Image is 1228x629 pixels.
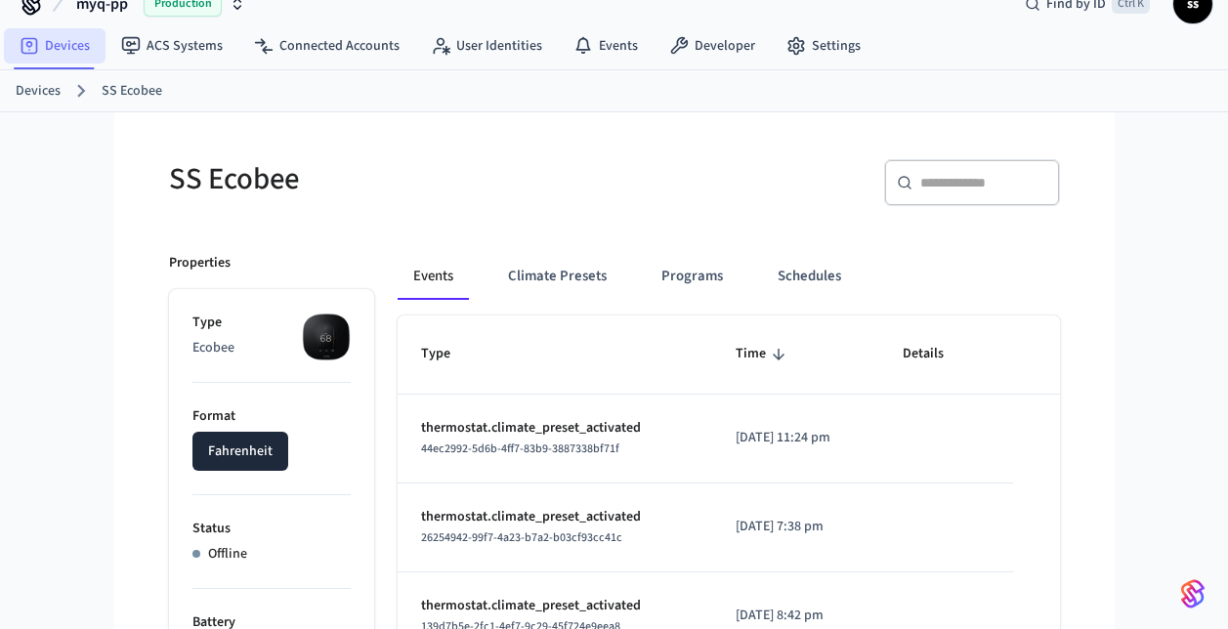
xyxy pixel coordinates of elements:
a: User Identities [415,28,558,63]
p: [DATE] 8:42 pm [736,606,856,626]
p: thermostat.climate_preset_activated [421,507,689,527]
p: thermostat.climate_preset_activated [421,596,689,616]
span: Type [421,339,476,369]
button: Fahrenheit [192,432,288,471]
a: Settings [771,28,876,63]
span: Details [903,339,969,369]
button: Climate Presets [492,253,622,300]
p: thermostat.climate_preset_activated [421,418,689,439]
span: 26254942-99f7-4a23-b7a2-b03cf93cc41c [421,529,622,546]
a: ACS Systems [106,28,238,63]
a: Developer [654,28,771,63]
p: Type [192,313,351,333]
p: Format [192,406,351,427]
p: Status [192,519,351,539]
a: SS Ecobee [102,81,162,102]
button: Programs [646,253,739,300]
button: Events [398,253,469,300]
p: [DATE] 7:38 pm [736,517,856,537]
img: ecobee_lite_3 [302,313,351,361]
p: Properties [169,253,231,273]
h5: SS Ecobee [169,159,603,199]
button: Schedules [762,253,857,300]
a: Connected Accounts [238,28,415,63]
span: 44ec2992-5d6b-4ff7-83b9-3887338bf71f [421,440,619,457]
span: Time [736,339,791,369]
img: SeamLogoGradient.69752ec5.svg [1181,578,1205,609]
a: Devices [4,28,106,63]
p: Offline [208,544,247,565]
p: [DATE] 11:24 pm [736,428,856,448]
a: Events [558,28,654,63]
p: Ecobee [192,338,351,358]
a: Devices [16,81,61,102]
